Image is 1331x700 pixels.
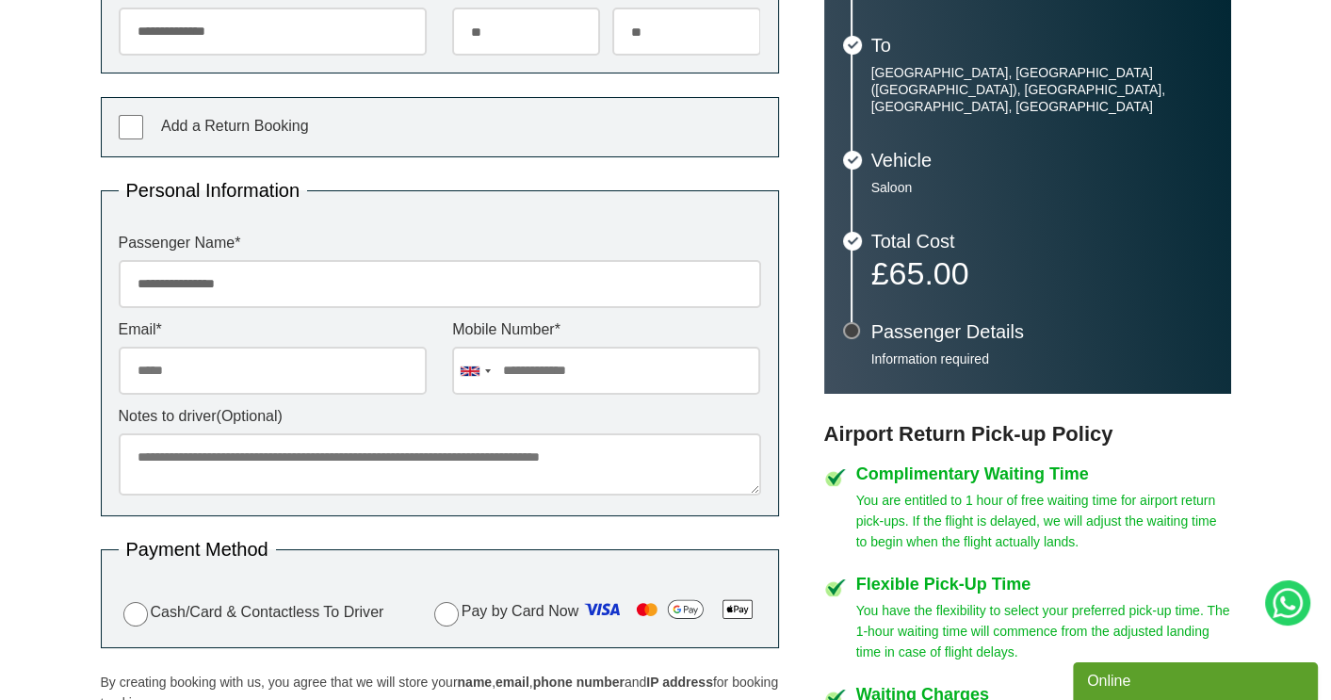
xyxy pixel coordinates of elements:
span: Add a Return Booking [161,118,309,134]
legend: Payment Method [119,540,276,559]
strong: name [457,675,492,690]
p: You have the flexibility to select your preferred pick-up time. The 1-hour waiting time will comm... [856,600,1231,662]
input: Cash/Card & Contactless To Driver [123,602,148,627]
input: Pay by Card Now [434,602,459,627]
input: Add a Return Booking [119,115,143,139]
p: £ [871,260,1212,286]
h3: Vehicle [871,151,1212,170]
div: United Kingdom: +44 [453,348,496,394]
label: Email [119,322,427,337]
h4: Complimentary Waiting Time [856,465,1231,482]
h3: Total Cost [871,232,1212,251]
legend: Personal Information [119,181,308,200]
p: Information required [871,350,1212,367]
label: Notes to driver [119,409,761,424]
h3: To [871,36,1212,55]
span: (Optional) [217,408,283,424]
label: Cash/Card & Contactless To Driver [119,599,384,627]
label: Pay by Card Now [430,594,761,630]
iframe: chat widget [1073,659,1322,700]
h4: Flexible Pick-Up Time [856,576,1231,593]
strong: phone number [533,675,625,690]
h3: Airport Return Pick-up Policy [824,422,1231,447]
label: Passenger Name [119,236,761,251]
strong: IP address [646,675,713,690]
strong: email [495,675,529,690]
h3: Passenger Details [871,322,1212,341]
span: 65.00 [888,255,968,291]
p: You are entitled to 1 hour of free waiting time for airport return pick-ups. If the flight is del... [856,490,1231,552]
label: Mobile Number [452,322,760,337]
p: [GEOGRAPHIC_DATA], [GEOGRAPHIC_DATA] ([GEOGRAPHIC_DATA]), [GEOGRAPHIC_DATA], [GEOGRAPHIC_DATA], [... [871,64,1212,115]
p: Saloon [871,179,1212,196]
